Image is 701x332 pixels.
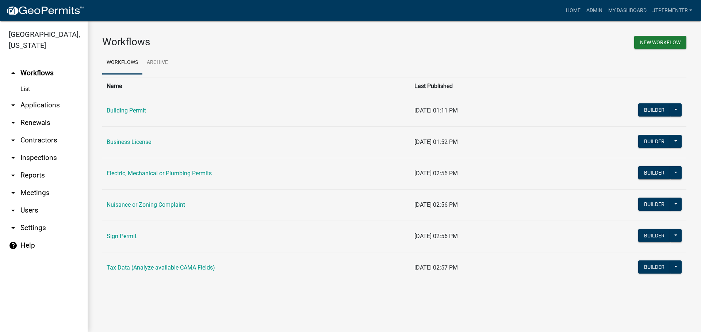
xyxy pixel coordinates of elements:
[9,101,18,110] i: arrow_drop_down
[638,260,670,274] button: Builder
[414,264,458,271] span: [DATE] 02:57 PM
[638,103,670,117] button: Builder
[638,229,670,242] button: Builder
[9,69,18,77] i: arrow_drop_up
[9,153,18,162] i: arrow_drop_down
[102,36,389,48] h3: Workflows
[410,77,547,95] th: Last Published
[414,201,458,208] span: [DATE] 02:56 PM
[9,188,18,197] i: arrow_drop_down
[638,166,670,179] button: Builder
[142,51,172,75] a: Archive
[634,36,686,49] button: New Workflow
[563,4,583,18] a: Home
[638,198,670,211] button: Builder
[102,77,410,95] th: Name
[9,241,18,250] i: help
[107,201,185,208] a: Nuisance or Zoning Complaint
[650,4,695,18] a: jtpermenter
[414,138,458,145] span: [DATE] 01:52 PM
[414,233,458,240] span: [DATE] 02:56 PM
[107,138,151,145] a: Business License
[414,170,458,177] span: [DATE] 02:56 PM
[9,118,18,127] i: arrow_drop_down
[107,170,212,177] a: Electric, Mechanical or Plumbing Permits
[583,4,605,18] a: Admin
[107,233,137,240] a: Sign Permit
[107,264,215,271] a: Tax Data (Analyze available CAMA Fields)
[414,107,458,114] span: [DATE] 01:11 PM
[9,224,18,232] i: arrow_drop_down
[605,4,650,18] a: My Dashboard
[638,135,670,148] button: Builder
[102,51,142,75] a: Workflows
[107,107,146,114] a: Building Permit
[9,136,18,145] i: arrow_drop_down
[9,171,18,180] i: arrow_drop_down
[9,206,18,215] i: arrow_drop_down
